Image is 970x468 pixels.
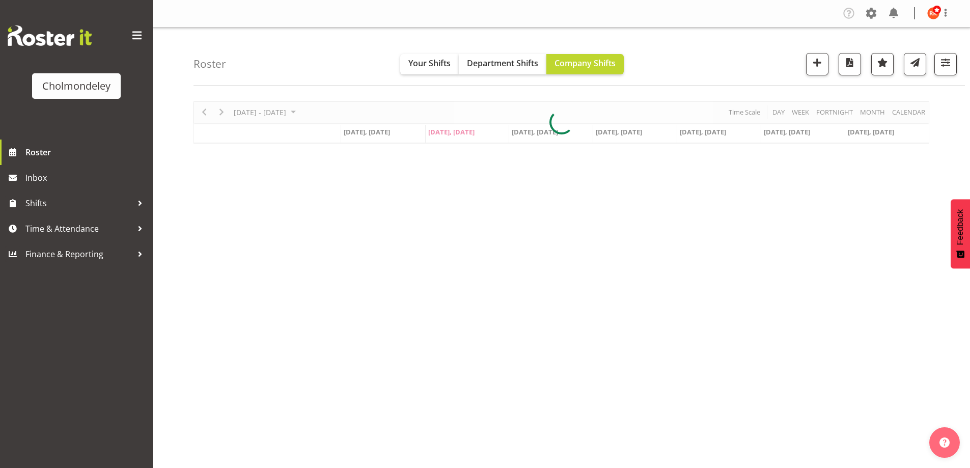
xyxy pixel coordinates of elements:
span: Department Shifts [467,58,538,69]
span: Inbox [25,170,148,185]
img: ruby-kerr10353.jpg [927,7,939,19]
button: Filter Shifts [934,53,957,75]
div: Cholmondeley [42,78,110,94]
button: Add a new shift [806,53,828,75]
span: Roster [25,145,148,160]
button: Company Shifts [546,54,624,74]
h4: Roster [193,58,226,70]
button: Download a PDF of the roster according to the set date range. [839,53,861,75]
img: help-xxl-2.png [939,437,950,448]
span: Shifts [25,196,132,211]
span: Feedback [956,209,965,245]
span: Company Shifts [555,58,616,69]
button: Your Shifts [400,54,459,74]
button: Department Shifts [459,54,546,74]
button: Send a list of all shifts for the selected filtered period to all rostered employees. [904,53,926,75]
span: Time & Attendance [25,221,132,236]
span: Finance & Reporting [25,246,132,262]
span: Your Shifts [408,58,451,69]
button: Highlight an important date within the roster. [871,53,894,75]
button: Feedback - Show survey [951,199,970,268]
img: Rosterit website logo [8,25,92,46]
